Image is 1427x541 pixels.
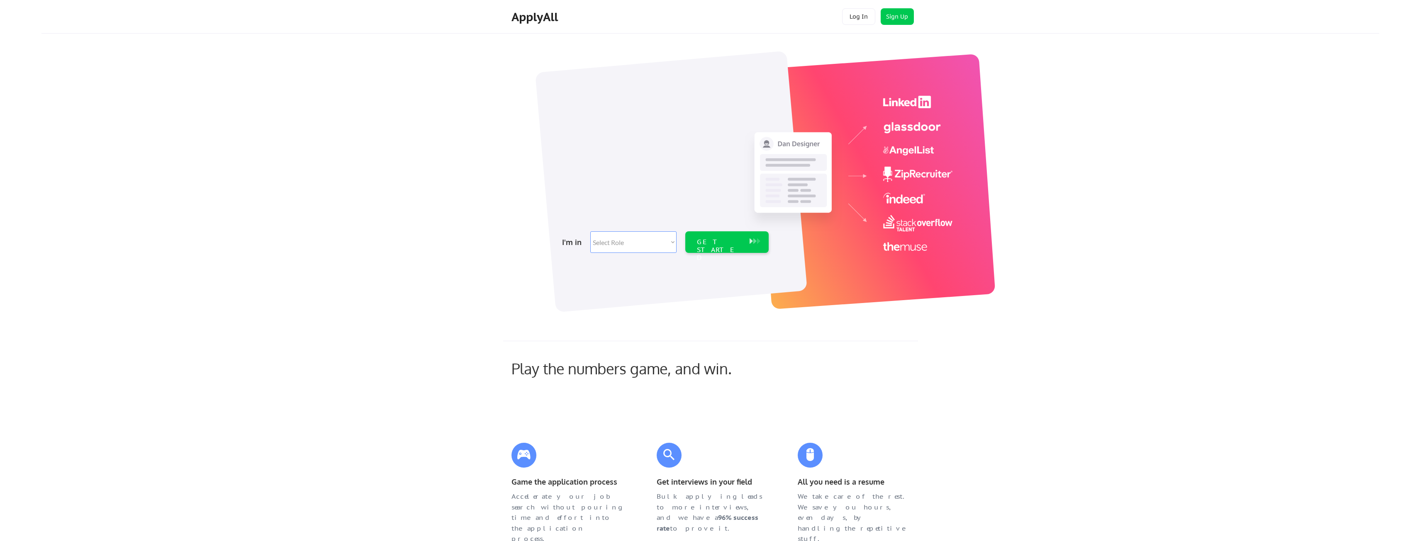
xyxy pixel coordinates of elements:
[511,10,560,24] div: ApplyAll
[881,8,914,25] button: Sign Up
[511,476,623,488] div: Game the application process
[657,476,769,488] div: Get interviews in your field
[511,359,769,377] div: Play the numbers game, and win.
[697,238,741,262] div: GET STARTED
[842,8,875,25] button: Log In
[562,235,585,249] div: I'm in
[657,513,760,532] strong: 96% success rate
[657,491,769,534] div: Bulk applying leads to more interviews, and we have a to prove it.
[798,476,910,488] div: All you need is a resume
